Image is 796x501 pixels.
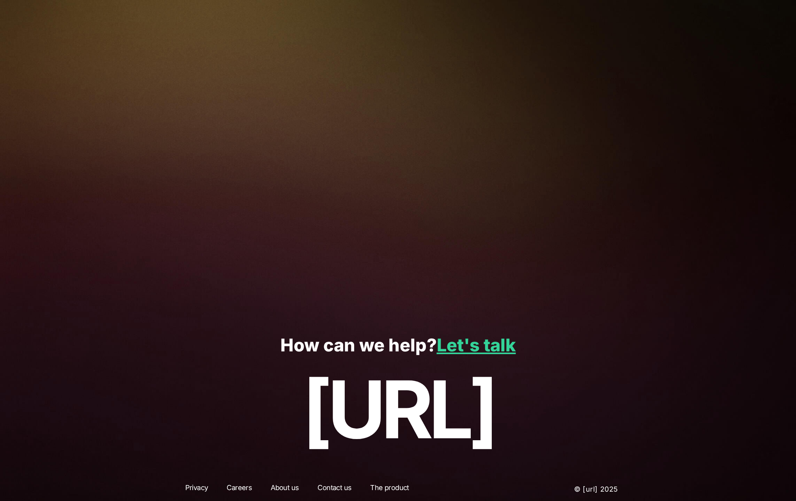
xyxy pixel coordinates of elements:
p: © [URL] 2025 [508,482,619,496]
a: The product [363,482,416,496]
p: [URL] [23,365,773,454]
a: Privacy [178,482,215,496]
p: How can we help? [23,335,773,355]
a: About us [264,482,306,496]
a: Contact us [310,482,358,496]
a: Let's talk [437,334,516,356]
a: Careers [220,482,259,496]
